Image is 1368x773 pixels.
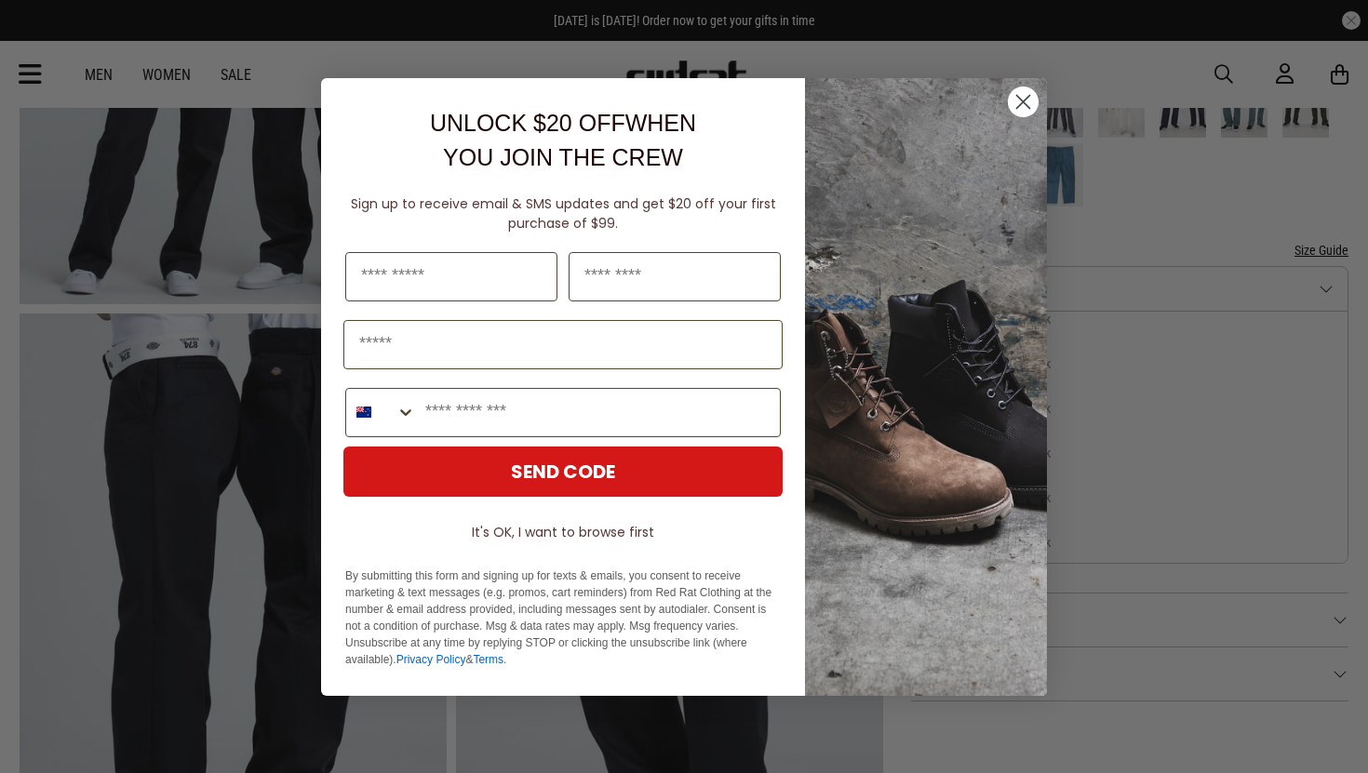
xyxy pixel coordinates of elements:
[15,7,71,63] button: Open LiveChat chat widget
[343,320,783,369] input: Email
[473,653,503,666] a: Terms
[345,252,557,301] input: First Name
[443,144,683,170] span: YOU JOIN THE CREW
[356,405,371,420] img: New Zealand
[345,567,781,668] p: By submitting this form and signing up for texts & emails, you consent to receive marketing & tex...
[1007,86,1039,118] button: Close dialog
[351,194,776,233] span: Sign up to receive email & SMS updates and get $20 off your first purchase of $99.
[805,78,1047,696] img: f7662613-148e-4c88-9575-6c6b5b55a647.jpeg
[625,110,696,136] span: WHEN
[346,389,416,436] button: Search Countries
[343,515,783,549] button: It's OK, I want to browse first
[343,446,783,497] button: SEND CODE
[430,110,625,136] span: UNLOCK $20 OFF
[396,653,466,666] a: Privacy Policy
